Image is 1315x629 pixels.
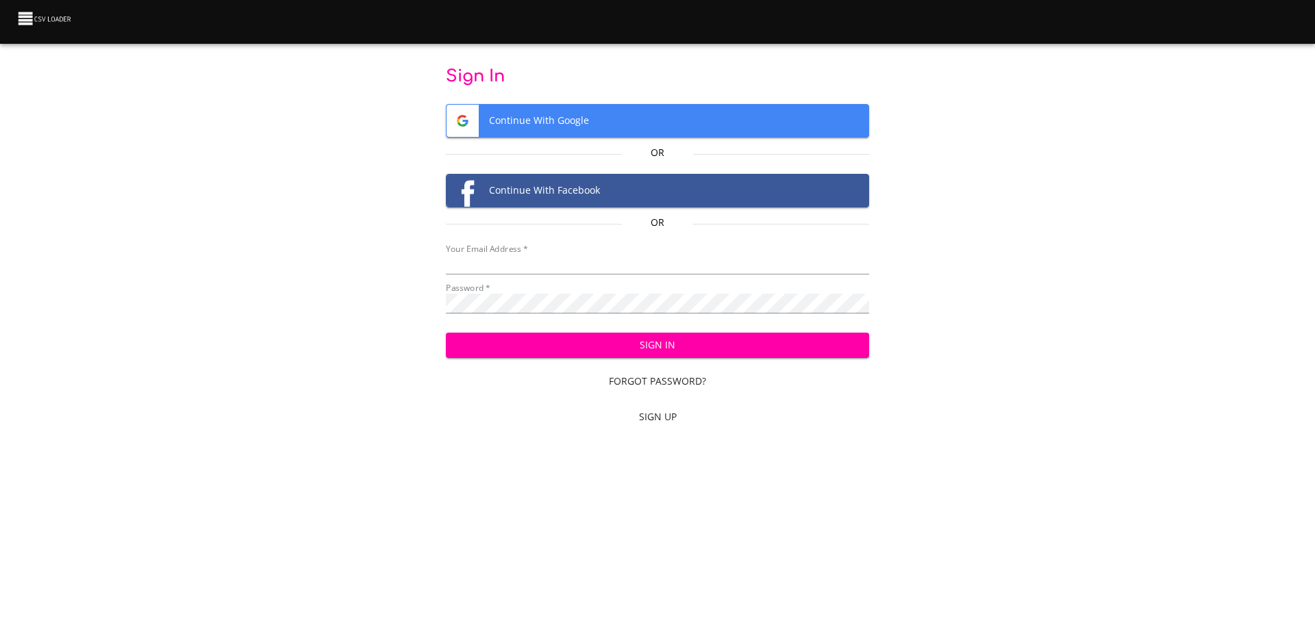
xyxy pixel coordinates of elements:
span: Sign Up [451,409,864,426]
a: Forgot Password? [446,369,870,394]
button: Sign In [446,333,870,358]
button: Google logoContinue With Google [446,104,870,138]
img: Facebook logo [447,175,479,207]
span: Continue With Facebook [447,175,869,207]
a: Sign Up [446,405,870,430]
span: Continue With Google [447,105,869,137]
button: Facebook logoContinue With Facebook [446,174,870,207]
p: Or [622,146,692,159]
p: Sign In [446,66,870,88]
label: Your Email Address [446,245,527,253]
p: Or [622,216,692,229]
img: CSV Loader [16,9,74,28]
label: Password [446,284,490,292]
img: Google logo [447,105,479,137]
span: Sign In [457,337,859,354]
span: Forgot Password? [451,373,864,390]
